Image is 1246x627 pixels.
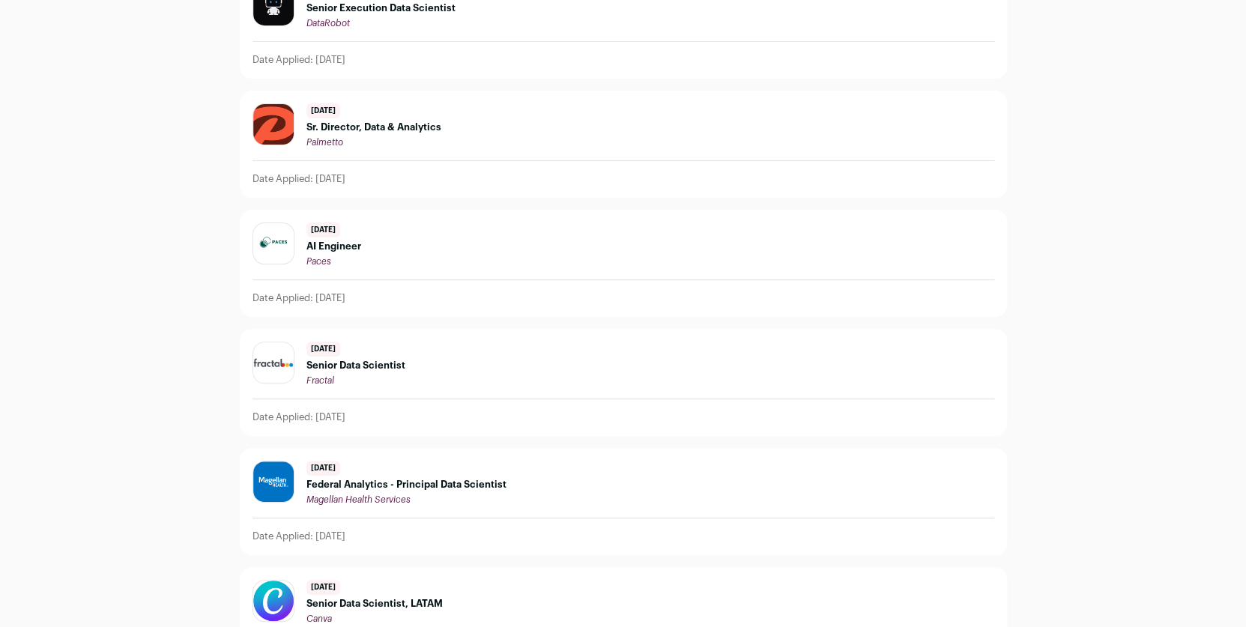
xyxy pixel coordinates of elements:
span: [DATE] [306,580,340,595]
span: Senior Data Scientist [306,360,405,372]
span: Palmetto [306,138,343,147]
span: Federal Analytics - Principal Data Scientist [306,479,506,491]
span: [DATE] [306,342,340,357]
img: 0c366f7e4ea2d3d6f096d83659b8f3f708fc20a367fb6133844859199ee73365.png [253,104,294,145]
p: Date Applied: [DATE] [252,292,345,304]
img: 00635854bbde59d8d29ab82af72c0c522cea1c6bf8361fe9a3ea9b1662fadde0.png [253,581,294,621]
span: Senior Execution Data Scientist [306,2,456,14]
p: Date Applied: [DATE] [252,530,345,542]
img: 2a309a01e154450aa5202d5664a065d86a413e8edfe74f5e24b27fffc16344bb.jpg [253,229,294,258]
span: [DATE] [306,103,340,118]
span: AI Engineer [306,240,361,252]
span: Senior Data Scientist, LATAM [306,598,443,610]
span: Paces [306,257,331,266]
p: Date Applied: [DATE] [252,54,345,66]
span: DataRobot [306,19,350,28]
a: [DATE] AI Engineer Paces Date Applied: [DATE] [241,210,1006,316]
a: [DATE] Senior Data Scientist Fractal Date Applied: [DATE] [241,330,1006,435]
span: Canva [306,614,332,623]
span: [DATE] [306,461,340,476]
span: Fractal [306,376,334,385]
img: 47d236e74f9f9ad9443e35c1ab92d2f7bf422846b61e35f1ef0fdbf3832984a1.jpg [253,461,294,502]
span: Sr. Director, Data & Analytics [306,121,441,133]
p: Date Applied: [DATE] [252,173,345,185]
a: [DATE] Federal Analytics - Principal Data Scientist Magellan Health Services Date Applied: [DATE] [241,449,1006,554]
span: Magellan Health Services [306,495,411,504]
span: [DATE] [306,222,340,237]
a: [DATE] Sr. Director, Data & Analytics Palmetto Date Applied: [DATE] [241,91,1006,197]
img: 348124b2914b41711567d8e56a299a3e21296d37efc8ea32b7393042460e18a5.jpg [253,342,294,383]
p: Date Applied: [DATE] [252,411,345,423]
